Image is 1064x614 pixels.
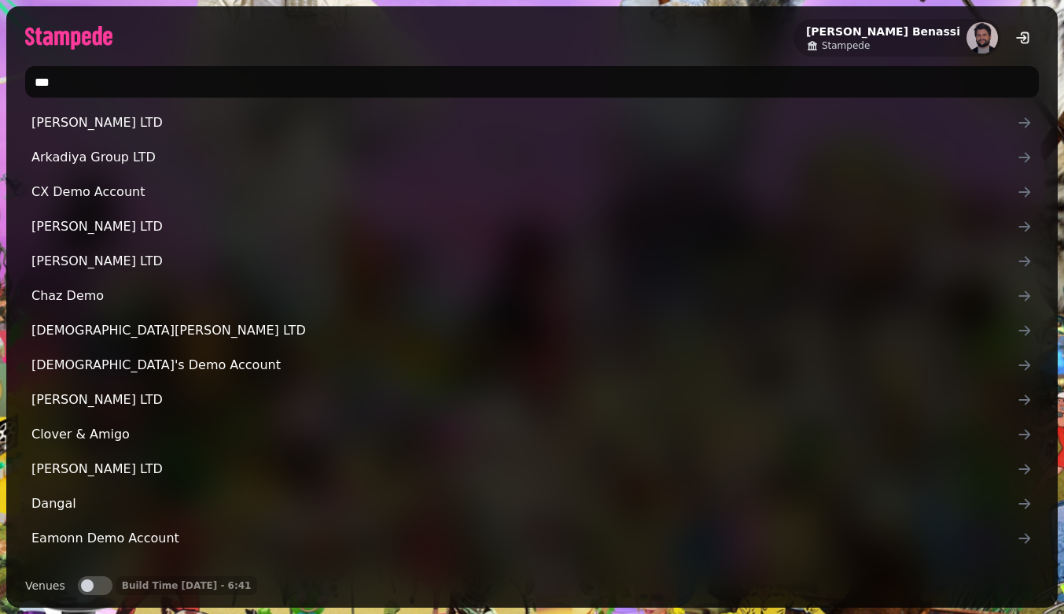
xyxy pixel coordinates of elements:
a: Dangal [25,488,1039,520]
a: CX Demo Account [25,176,1039,208]
span: [DEMOGRAPHIC_DATA][PERSON_NAME] LTD [31,321,1017,340]
a: [PERSON_NAME] LTD [25,107,1039,139]
a: Clover & Amigo [25,419,1039,450]
img: logo [25,26,112,50]
span: Dangal [31,494,1017,513]
h2: [PERSON_NAME] Benassi [806,24,960,39]
a: Eamonn Demo Account [25,523,1039,554]
span: [PERSON_NAME] LTD [31,390,1017,409]
span: [PERSON_NAME] LTD [31,460,1017,479]
span: [DEMOGRAPHIC_DATA]'s Demo Account [31,356,1017,375]
p: Build Time [DATE] - 6:41 [122,579,252,592]
label: Venues [25,576,65,595]
span: Stampede [822,39,870,52]
span: Arkadiya Group LTD [31,148,1017,167]
span: CX Demo Account [31,183,1017,202]
a: [DEMOGRAPHIC_DATA][PERSON_NAME] LTD [25,315,1039,346]
a: [PERSON_NAME] LTD [25,453,1039,485]
span: [PERSON_NAME] LTD [31,217,1017,236]
button: logout [1007,22,1039,54]
a: [PERSON_NAME] LTD [25,246,1039,277]
span: Chaz Demo [31,287,1017,305]
a: Chaz Demo [25,280,1039,312]
a: [PERSON_NAME] LTD [25,384,1039,416]
a: Arkadiya Group LTD [25,142,1039,173]
span: [PERSON_NAME] LTD [31,252,1017,271]
a: Stampede [806,39,960,52]
span: [PERSON_NAME] LTD [31,113,1017,132]
span: Clover & Amigo [31,425,1017,444]
a: [PERSON_NAME] LTD [25,211,1039,242]
a: Edinburgh Cocktail Week (old) [25,557,1039,589]
img: aHR0cHM6Ly93d3cuZ3JhdmF0YXIuY29tL2F2YXRhci9mNWJlMmFiYjM4MjBmMGYzOTE3MzVlNWY5MTA5YzdkYz9zPTE1MCZkP... [966,22,998,54]
a: [DEMOGRAPHIC_DATA]'s Demo Account [25,350,1039,381]
span: Eamonn Demo Account [31,529,1017,548]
